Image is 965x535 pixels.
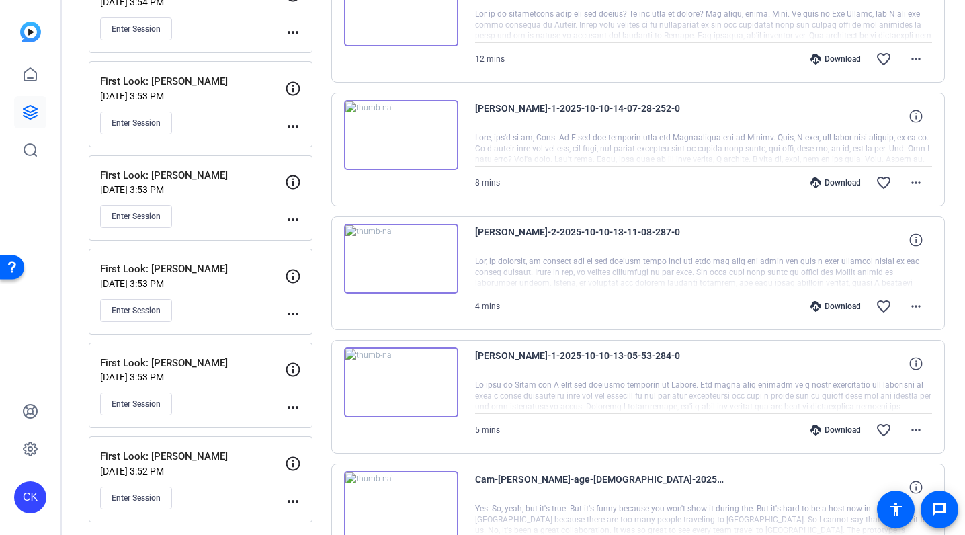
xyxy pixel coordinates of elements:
p: First Look: [PERSON_NAME] [100,449,285,464]
span: 5 mins [475,425,500,435]
img: thumb-nail [344,224,458,294]
mat-icon: more_horiz [908,298,924,315]
span: [PERSON_NAME]-1-2025-10-10-14-07-28-252-0 [475,100,724,132]
div: CK [14,481,46,513]
mat-icon: more_horiz [285,493,301,509]
mat-icon: message [931,501,948,518]
button: Enter Session [100,17,172,40]
img: thumb-nail [344,100,458,170]
mat-icon: more_horiz [908,175,924,191]
div: Download [804,177,868,188]
mat-icon: more_horiz [285,24,301,40]
p: First Look: [PERSON_NAME] [100,356,285,371]
span: 8 mins [475,178,500,188]
span: Enter Session [112,24,161,34]
p: [DATE] 3:53 PM [100,372,285,382]
span: [PERSON_NAME]-2-2025-10-10-13-11-08-287-0 [475,224,724,256]
mat-icon: favorite_border [876,175,892,191]
mat-icon: more_horiz [285,212,301,228]
img: blue-gradient.svg [20,22,41,42]
button: Enter Session [100,393,172,415]
button: Enter Session [100,299,172,322]
p: First Look: [PERSON_NAME] [100,168,285,183]
mat-icon: more_horiz [285,118,301,134]
mat-icon: favorite_border [876,298,892,315]
div: Download [804,425,868,436]
span: Enter Session [112,493,161,503]
p: First Look: [PERSON_NAME] [100,261,285,277]
p: First Look: [PERSON_NAME] [100,74,285,89]
p: [DATE] 3:53 PM [100,184,285,195]
span: 12 mins [475,54,505,64]
mat-icon: more_horiz [908,51,924,67]
span: Enter Session [112,399,161,409]
span: Cam-[PERSON_NAME]-age-[DEMOGRAPHIC_DATA]-2025-10-10-10-01-32-450-0 [475,471,724,503]
mat-icon: more_horiz [285,399,301,415]
mat-icon: favorite_border [876,51,892,67]
div: Download [804,54,868,65]
mat-icon: accessibility [888,501,904,518]
div: Download [804,301,868,312]
button: Enter Session [100,112,172,134]
span: [PERSON_NAME]-1-2025-10-10-13-05-53-284-0 [475,347,724,380]
button: Enter Session [100,205,172,228]
mat-icon: more_horiz [908,422,924,438]
img: thumb-nail [344,347,458,417]
button: Enter Session [100,487,172,509]
mat-icon: more_horiz [285,306,301,322]
p: [DATE] 3:53 PM [100,278,285,289]
mat-icon: favorite_border [876,422,892,438]
p: [DATE] 3:53 PM [100,91,285,101]
span: Enter Session [112,305,161,316]
span: Enter Session [112,118,161,128]
p: [DATE] 3:52 PM [100,466,285,477]
span: 4 mins [475,302,500,311]
span: Enter Session [112,211,161,222]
